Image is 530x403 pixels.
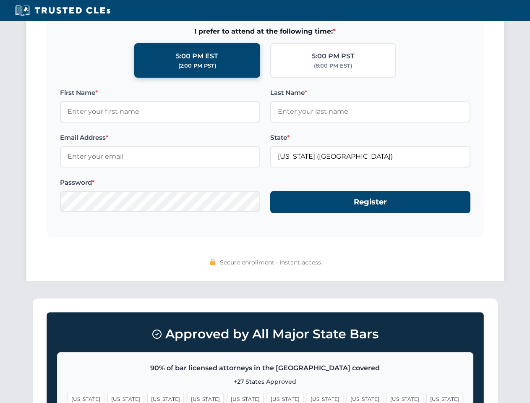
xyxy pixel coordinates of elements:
[314,62,352,70] div: (8:00 PM EST)
[270,88,470,98] label: Last Name
[68,363,463,374] p: 90% of bar licensed attorneys in the [GEOGRAPHIC_DATA] covered
[60,146,260,167] input: Enter your email
[176,51,218,62] div: 5:00 PM EST
[220,258,321,267] span: Secure enrollment • Instant access
[57,323,473,345] h3: Approved by All Major State Bars
[68,377,463,386] p: +27 States Approved
[270,191,470,213] button: Register
[178,62,216,70] div: (2:00 PM PST)
[60,101,260,122] input: Enter your first name
[60,88,260,98] label: First Name
[270,101,470,122] input: Enter your last name
[60,133,260,143] label: Email Address
[270,133,470,143] label: State
[312,51,355,62] div: 5:00 PM PST
[13,4,113,17] img: Trusted CLEs
[209,259,216,265] img: 🔒
[60,26,470,37] span: I prefer to attend at the following time:
[60,178,260,188] label: Password
[270,146,470,167] input: Florida (FL)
